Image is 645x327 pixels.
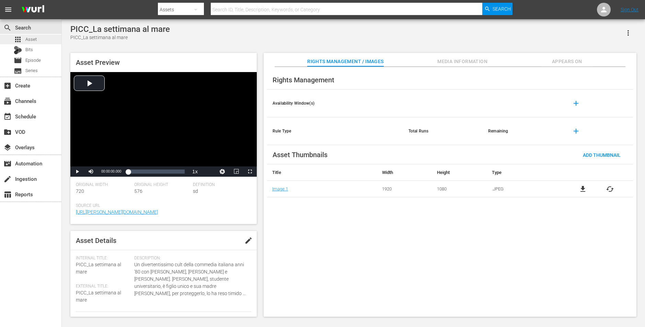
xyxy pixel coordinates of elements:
th: Remaining [483,117,562,145]
span: Source Url [76,203,248,209]
th: Height [432,164,487,181]
th: Title [267,164,377,181]
span: Episode [25,57,41,64]
div: Bits [14,46,22,54]
div: PICC_La settimana al mare [70,34,170,41]
span: add [572,127,580,135]
span: Media Information [437,57,488,66]
span: 576 [134,188,142,194]
span: Series [14,67,22,75]
div: PICC_La settimana al mare [70,24,170,34]
span: 00:00:00.000 [101,170,121,173]
span: Rights Management / Images [307,57,383,66]
span: 720 [76,188,84,194]
span: Original Height [134,182,189,188]
span: Channels [3,97,12,105]
span: Ingestion [3,175,12,183]
td: .JPEG [487,181,560,197]
span: Asset Details [76,236,116,245]
div: Progress Bar [128,170,185,174]
span: Schedule [3,113,12,121]
button: Playback Rate [188,166,202,177]
span: PICC_La settimana al mare [76,290,121,303]
button: Add Thumbnail [577,149,626,161]
button: Mute [84,166,98,177]
a: [URL][PERSON_NAME][DOMAIN_NAME] [76,209,158,215]
td: 1080 [432,181,487,197]
button: add [568,95,584,112]
button: Picture-in-Picture [229,166,243,177]
span: External Title: [76,284,131,289]
span: sd [193,188,198,194]
span: Definition [193,182,248,188]
button: Play [70,166,84,177]
span: Episode [14,56,22,65]
span: Search [493,3,511,15]
img: ans4CAIJ8jUAAAAAAAAAAAAAAAAAAAAAAAAgQb4GAAAAAAAAAAAAAAAAAAAAAAAAJMjXAAAAAAAAAAAAAAAAAAAAAAAAgAT5G... [16,2,49,18]
button: Fullscreen [243,166,257,177]
span: Asset [14,35,22,44]
th: Total Runs [403,117,483,145]
span: Description: [134,256,248,261]
span: Asset Preview [76,58,120,67]
span: Appears On [541,57,593,66]
th: Type [487,164,560,181]
th: Availability Window(s) [267,90,403,117]
button: cached [606,185,614,193]
button: edit [240,232,257,249]
button: Search [482,3,512,15]
span: Create [3,82,12,90]
span: Overlays [3,143,12,152]
button: Jump To Time [216,166,229,177]
span: Bits [25,46,33,53]
span: Original Width [76,182,131,188]
td: 1920 [377,181,432,197]
span: Reports [3,190,12,199]
span: add [572,99,580,107]
span: Un divertentissimo cult della commedia italiana anni '80 con [PERSON_NAME], [PERSON_NAME] e [PERS... [134,261,248,297]
a: Sign Out [621,7,638,12]
span: Rights Management [273,76,334,84]
span: menu [4,5,12,14]
span: Asset [25,36,37,43]
span: Internal Title: [76,256,131,261]
span: Add Thumbnail [577,152,626,158]
button: add [568,123,584,139]
span: edit [244,236,253,245]
span: Series [25,67,38,74]
th: Rule Type [267,117,403,145]
a: file_download [579,185,587,193]
span: VOD [3,128,12,136]
span: Search [3,24,12,32]
span: PICC_La settimana al mare [76,262,121,275]
span: Automation [3,160,12,168]
th: Width [377,164,432,181]
span: Asset Thumbnails [273,151,327,159]
div: Video Player [70,72,257,177]
a: Image 1 [272,186,288,191]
